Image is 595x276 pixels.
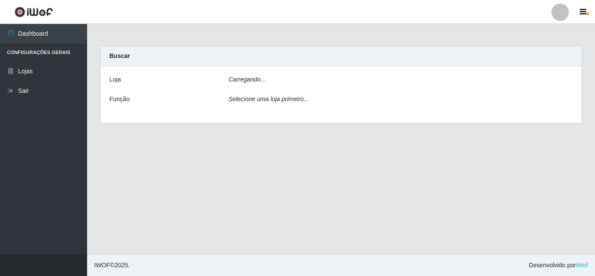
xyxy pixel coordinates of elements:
[229,76,266,83] i: Carregando...
[109,75,121,84] label: Loja
[94,261,130,270] span: © 2025 .
[94,262,110,269] span: IWOF
[576,262,588,269] a: iWof
[109,52,130,59] strong: Buscar
[14,7,53,17] img: CoreUI Logo
[109,95,130,104] label: Função
[229,95,309,102] i: Selecione uma loja primeiro...
[529,261,588,270] span: Desenvolvido por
